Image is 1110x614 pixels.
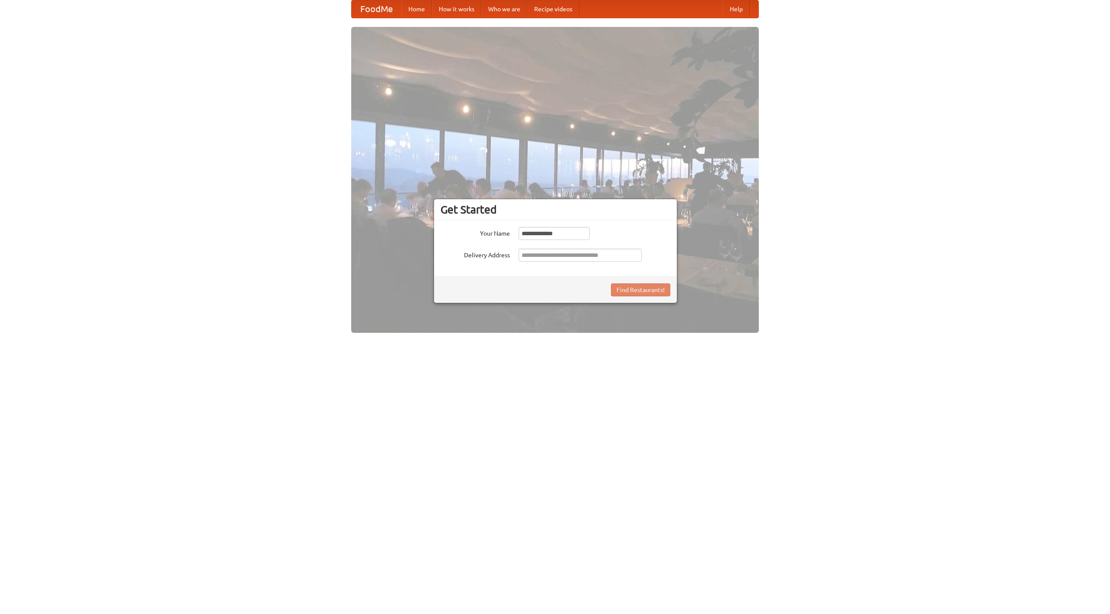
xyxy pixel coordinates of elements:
button: Find Restaurants! [611,283,670,296]
a: How it works [432,0,481,18]
a: FoodMe [352,0,402,18]
h3: Get Started [441,203,670,216]
a: Recipe videos [527,0,579,18]
label: Your Name [441,227,510,238]
a: Help [723,0,750,18]
a: Home [402,0,432,18]
label: Delivery Address [441,249,510,259]
a: Who we are [481,0,527,18]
